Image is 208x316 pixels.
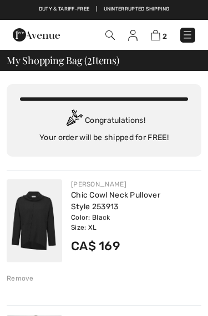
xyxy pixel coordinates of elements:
a: Chic Cowl Neck Pullover Style 253913 [71,190,160,211]
span: 2 [163,32,167,40]
img: 1ère Avenue [13,28,60,42]
img: Congratulation2.svg [63,110,85,132]
img: Chic Cowl Neck Pullover Style 253913 [7,179,62,262]
span: My Shopping Bag ( Items) [7,55,119,65]
img: My Info [128,30,138,41]
img: Search [105,30,115,40]
div: [PERSON_NAME] [71,179,201,189]
span: CA$ 169 [71,239,120,253]
img: Menu [182,29,193,40]
div: Remove [7,273,34,283]
img: Shopping Bag [151,30,160,40]
div: Color: Black Size: XL [71,213,201,232]
span: 2 [87,53,92,66]
a: 2 [151,29,167,41]
a: 1ère Avenue [13,30,60,39]
div: Congratulations! Your order will be shipped for FREE! [20,110,188,143]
